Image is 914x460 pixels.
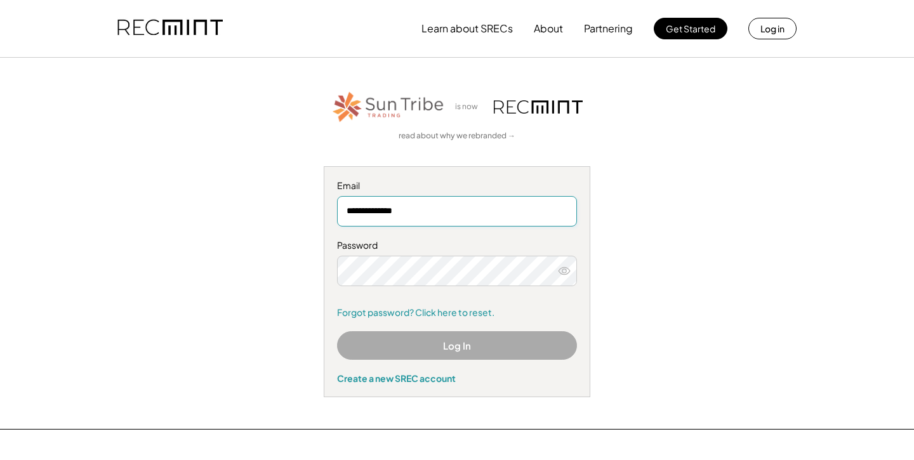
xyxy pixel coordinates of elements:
div: is now [452,102,487,112]
button: About [534,16,563,41]
div: Email [337,180,577,192]
img: STT_Horizontal_Logo%2B-%2BColor.png [331,89,446,124]
a: read about why we rebranded → [399,131,515,141]
div: Password [337,239,577,252]
button: Learn about SRECs [421,16,513,41]
button: Get Started [654,18,727,39]
img: recmint-logotype%403x.png [117,7,223,50]
a: Forgot password? Click here to reset. [337,306,577,319]
button: Partnering [584,16,633,41]
button: Log in [748,18,797,39]
div: Create a new SREC account [337,372,577,384]
img: recmint-logotype%403x.png [494,100,583,114]
button: Log In [337,331,577,360]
